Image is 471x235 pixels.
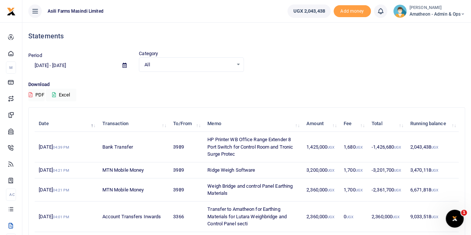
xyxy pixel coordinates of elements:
span: Amatheon - Admin & Ops [410,11,465,18]
small: UGX [355,145,362,149]
small: UGX [327,215,334,219]
th: To/From: activate to sort column ascending [169,116,203,132]
a: UGX 2,043,438 [287,4,330,18]
td: 1,425,000 [302,132,340,162]
td: 2,360,000 [302,201,340,232]
td: 2,360,000 [367,201,406,232]
td: 1,700 [340,162,367,178]
img: logo-small [7,7,16,16]
td: Ridge Weigh Software [203,162,302,178]
small: UGX [346,215,353,219]
td: Bank Transfer [98,132,169,162]
a: profile-user [PERSON_NAME] Amatheon - Admin & Ops [393,4,465,18]
small: 04:21 PM [53,188,69,192]
small: UGX [431,215,438,219]
small: 04:21 PM [53,168,69,172]
td: -1,426,680 [367,132,406,162]
td: 3989 [169,132,203,162]
input: select period [28,59,117,72]
small: UGX [431,145,438,149]
th: Running balance: activate to sort column ascending [406,116,459,132]
td: 3366 [169,201,203,232]
td: Transfer to Amatheon for Earthing Materials for Lutara Weighbridge and Control Panel secti [203,201,302,232]
td: 1,700 [340,178,367,201]
small: UGX [431,188,438,192]
td: 2,360,000 [302,178,340,201]
td: Weigh Bridge and control Panel Earthing Materials [203,178,302,201]
td: [DATE] [35,178,98,201]
td: 0 [340,201,367,232]
small: UGX [355,168,362,172]
td: [DATE] [35,162,98,178]
td: 3989 [169,178,203,201]
td: MTN Mobile Money [98,162,169,178]
td: 6,671,818 [406,178,459,201]
small: UGX [327,145,334,149]
span: 1 [461,210,467,216]
small: [PERSON_NAME] [410,5,465,11]
iframe: Intercom live chat [446,210,464,228]
small: UGX [392,215,400,219]
small: 04:39 PM [53,145,69,149]
td: 9,033,518 [406,201,459,232]
label: Category [139,50,158,57]
small: UGX [431,168,438,172]
h4: Statements [28,32,465,40]
small: UGX [355,188,362,192]
a: logo-small logo-large logo-large [7,8,16,14]
td: 3989 [169,162,203,178]
li: Wallet ballance [284,4,333,18]
th: Total: activate to sort column ascending [367,116,406,132]
td: 3,200,000 [302,162,340,178]
small: UGX [394,168,401,172]
td: HP Printer WB Office Range Extender 8 Port Switch for Control Room and Tronic Surge Protec [203,132,302,162]
span: UGX 2,043,438 [293,7,325,15]
td: [DATE] [35,132,98,162]
span: Asili Farms Masindi Limited [45,8,106,15]
li: Toup your wallet [334,5,371,18]
a: Add money [334,8,371,13]
button: Excel [46,89,76,101]
small: UGX [327,188,334,192]
img: profile-user [393,4,407,18]
td: [DATE] [35,201,98,232]
th: Transaction: activate to sort column ascending [98,116,169,132]
th: Memo: activate to sort column ascending [203,116,302,132]
td: -3,201,700 [367,162,406,178]
li: M [6,61,16,74]
td: 3,470,118 [406,162,459,178]
li: Ac [6,188,16,201]
label: Period [28,52,42,59]
th: Date: activate to sort column descending [35,116,98,132]
td: MTN Mobile Money [98,178,169,201]
button: PDF [28,89,45,101]
td: 1,680 [340,132,367,162]
th: Fee: activate to sort column ascending [340,116,367,132]
td: Account Transfers Inwards [98,201,169,232]
span: All [144,61,233,69]
td: -2,361,700 [367,178,406,201]
p: Download [28,81,465,89]
small: UGX [327,168,334,172]
small: UGX [394,145,401,149]
span: Add money [334,5,371,18]
small: 04:01 PM [53,215,69,219]
small: UGX [394,188,401,192]
td: 2,043,438 [406,132,459,162]
th: Amount: activate to sort column ascending [302,116,340,132]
